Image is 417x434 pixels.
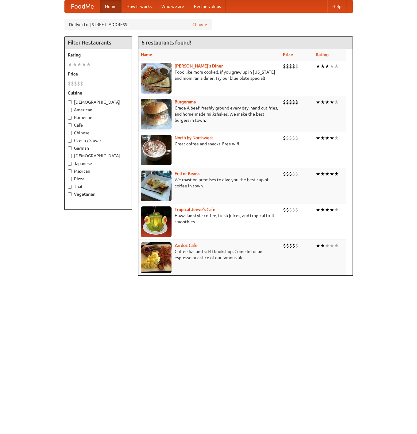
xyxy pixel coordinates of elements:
[68,131,72,135] input: Chinese
[283,99,286,106] li: $
[141,206,172,237] img: jeeves.jpg
[292,135,295,141] li: $
[68,168,129,174] label: Mexican
[283,242,286,249] li: $
[72,61,77,68] li: ★
[316,63,320,70] li: ★
[286,135,289,141] li: $
[320,135,325,141] li: ★
[286,242,289,249] li: $
[141,63,172,94] img: sallys.jpg
[68,90,129,96] h5: Cuisine
[122,0,156,13] a: How it works
[316,52,329,57] a: Rating
[68,116,72,120] input: Barbecue
[175,63,223,68] b: [PERSON_NAME]'s Diner
[68,123,72,127] input: Cafe
[283,135,286,141] li: $
[68,80,71,87] li: $
[295,242,298,249] li: $
[68,153,129,159] label: [DEMOGRAPHIC_DATA]
[283,206,286,213] li: $
[141,105,278,123] p: Grade A beef, freshly ground every day, hand-cut fries, and home-made milkshakes. We make the bes...
[316,242,320,249] li: ★
[68,100,72,104] input: [DEMOGRAPHIC_DATA]
[68,176,129,182] label: Pizza
[334,171,339,177] li: ★
[295,206,298,213] li: $
[320,171,325,177] li: ★
[316,206,320,213] li: ★
[325,206,330,213] li: ★
[68,71,129,77] h5: Price
[316,99,320,106] li: ★
[192,21,207,28] a: Change
[283,52,293,57] a: Price
[334,242,339,249] li: ★
[334,99,339,106] li: ★
[65,0,100,13] a: FoodMe
[74,80,77,87] li: $
[68,122,129,128] label: Cafe
[77,80,80,87] li: $
[325,171,330,177] li: ★
[175,243,198,248] a: Zardoz Cafe
[68,146,72,150] input: German
[330,135,334,141] li: ★
[289,99,292,106] li: $
[320,242,325,249] li: ★
[141,69,278,81] p: Food like mom cooked, if you grew up in [US_STATE] and mom ran a diner. Try our blue plate special!
[68,145,129,151] label: German
[68,191,129,197] label: Vegetarian
[64,19,212,30] div: Deliver to: [STREET_ADDRESS]
[175,135,213,140] a: North by Northwest
[320,206,325,213] li: ★
[68,183,129,190] label: Thai
[292,206,295,213] li: $
[68,130,129,136] label: Chinese
[68,107,129,113] label: American
[141,135,172,165] img: north.jpg
[330,206,334,213] li: ★
[141,141,278,147] p: Great coffee and snacks. Free wifi.
[289,63,292,70] li: $
[141,248,278,261] p: Coffee bar and sci-fi bookshop. Come in for an espresso or a slice of our famous pie.
[289,135,292,141] li: $
[292,242,295,249] li: $
[316,135,320,141] li: ★
[334,206,339,213] li: ★
[330,99,334,106] li: ★
[289,206,292,213] li: $
[295,99,298,106] li: $
[68,139,72,143] input: Czech / Slovak
[286,99,289,106] li: $
[283,171,286,177] li: $
[68,137,129,144] label: Czech / Slovak
[175,99,196,104] a: Burgerama
[71,80,74,87] li: $
[141,40,191,45] ng-pluralize: 6 restaurants found!
[68,169,72,173] input: Mexican
[292,63,295,70] li: $
[334,63,339,70] li: ★
[292,171,295,177] li: $
[189,0,226,13] a: Recipe videos
[289,242,292,249] li: $
[82,61,86,68] li: ★
[330,171,334,177] li: ★
[325,63,330,70] li: ★
[68,154,72,158] input: [DEMOGRAPHIC_DATA]
[156,0,189,13] a: Who we are
[65,36,132,49] h4: Filter Restaurants
[295,63,298,70] li: $
[68,177,72,181] input: Pizza
[68,162,72,166] input: Japanese
[286,171,289,177] li: $
[100,0,122,13] a: Home
[327,0,346,13] a: Help
[295,135,298,141] li: $
[175,171,199,176] b: Full of Beans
